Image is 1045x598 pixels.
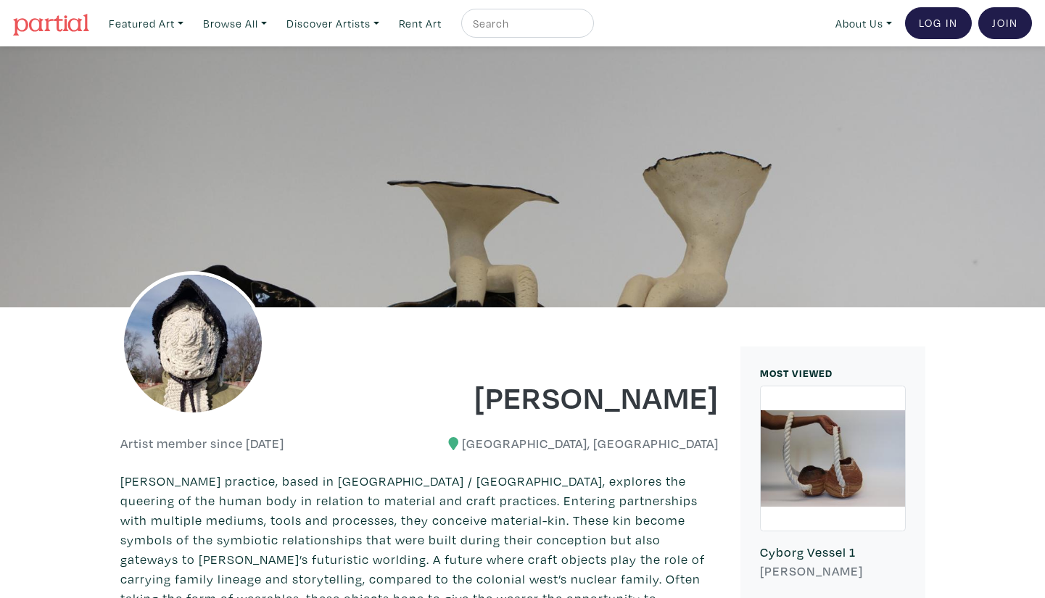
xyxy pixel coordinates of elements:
[430,377,719,416] h1: [PERSON_NAME]
[280,9,386,38] a: Discover Artists
[829,9,899,38] a: About Us
[392,9,448,38] a: Rent Art
[430,436,719,452] h6: [GEOGRAPHIC_DATA], [GEOGRAPHIC_DATA]
[760,563,906,579] h6: [PERSON_NAME]
[120,271,265,416] img: phpThumb.php
[760,544,906,560] h6: Cyborg Vessel 1
[905,7,972,39] a: Log In
[471,14,580,33] input: Search
[760,366,833,380] small: MOST VIEWED
[120,436,284,452] h6: Artist member since [DATE]
[197,9,273,38] a: Browse All
[102,9,190,38] a: Featured Art
[978,7,1032,39] a: Join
